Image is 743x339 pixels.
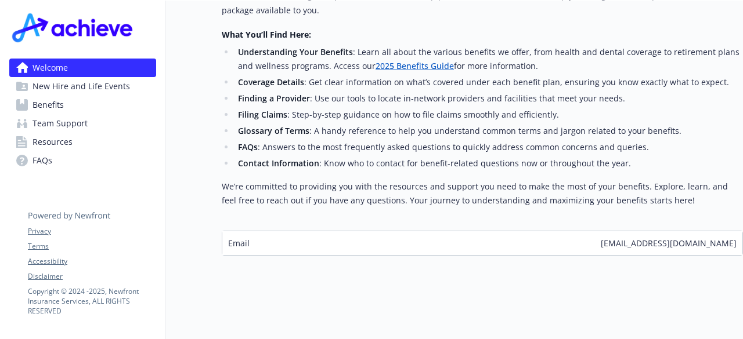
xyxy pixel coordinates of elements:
a: Accessibility [28,256,156,267]
p: We’re committed to providing you with the resources and support you need to make the most of your... [222,180,743,207]
span: Welcome [33,59,68,77]
strong: FAQs [238,141,258,152]
strong: Glossary of Terms [238,125,309,136]
li: : Learn all about the various benefits we offer, from health and dental coverage to retirement pl... [235,45,743,73]
strong: What You’ll Find Here: [222,29,311,40]
strong: Coverage Details [238,76,304,88]
span: Resources [33,133,73,151]
a: Benefits [9,96,156,114]
li: : Know who to contact for benefit-related questions now or throughout the year. [235,156,743,170]
li: : Get clear information on what’s covered under each benefit plan, ensuring you know exactly what... [235,75,743,89]
p: Copyright © 2024 - 2025 , Newfront Insurance Services, ALL RIGHTS RESERVED [28,286,156,316]
a: Welcome [9,59,156,77]
span: [EMAIL_ADDRESS][DOMAIN_NAME] [601,237,737,249]
strong: Filing Claims [238,109,287,120]
strong: Finding a Provider [238,93,310,104]
li: : A handy reference to help you understand common terms and jargon related to your benefits. [235,124,743,138]
a: Team Support [9,114,156,133]
li: : Step-by-step guidance on how to file claims smoothly and efficiently. [235,108,743,122]
a: FAQs [9,151,156,170]
span: New Hire and Life Events [33,77,130,96]
a: New Hire and Life Events [9,77,156,96]
span: Team Support [33,114,88,133]
a: Resources [9,133,156,151]
a: 2025 Benefits Guide [376,60,454,71]
strong: Understanding Your Benefits [238,46,353,57]
span: Benefits [33,96,64,114]
a: Disclaimer [28,271,156,282]
strong: Contact Information [238,158,319,169]
li: : Answers to the most frequently asked questions to quickly address common concerns and queries. [235,140,743,154]
span: Email [228,237,250,249]
a: Privacy [28,226,156,236]
li: : Use our tools to locate in-network providers and facilities that meet your needs. [235,92,743,105]
span: FAQs [33,151,52,170]
a: Terms [28,241,156,251]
